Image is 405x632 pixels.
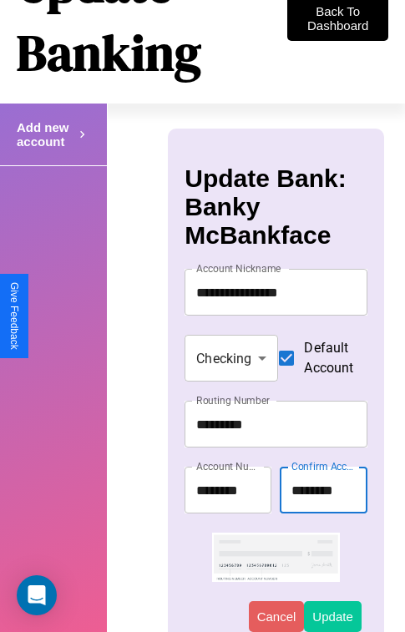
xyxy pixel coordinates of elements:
[17,120,75,149] h4: Add new account
[212,533,340,581] img: check
[304,338,353,378] span: Default Account
[185,164,367,250] h3: Update Bank: Banky McBankface
[185,335,278,382] div: Checking
[17,575,57,615] div: Open Intercom Messenger
[249,601,305,632] button: Cancel
[304,601,361,632] button: Update
[196,261,281,276] label: Account Nickname
[291,459,358,473] label: Confirm Account Number
[196,393,270,407] label: Routing Number
[196,459,263,473] label: Account Number
[8,282,20,350] div: Give Feedback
